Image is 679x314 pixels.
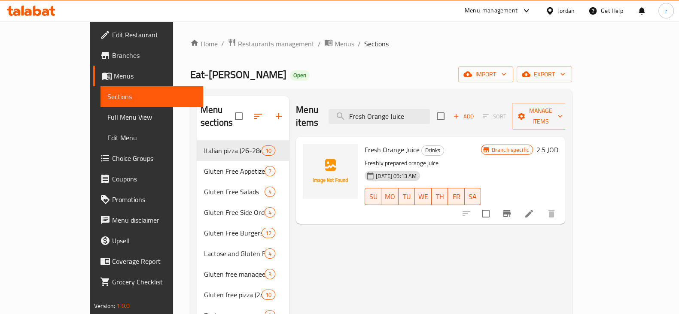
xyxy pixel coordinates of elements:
span: Select section [432,107,450,125]
span: export [524,69,565,80]
li: / [318,39,321,49]
li: / [358,39,361,49]
span: Menu disclaimer [112,215,196,225]
button: WE [415,188,432,205]
span: Branches [112,50,196,60]
a: Coverage Report [93,251,203,272]
span: Version: [94,300,115,311]
div: Gluten free manaqeesh and sandwiches [204,269,265,279]
div: items [262,290,275,300]
span: WE [418,190,428,203]
button: FR [448,188,464,205]
li: / [221,39,224,49]
div: Italian pizza (26-28cm)10 [197,140,289,161]
a: Edit Restaurant [93,24,203,45]
a: Menus [93,66,203,86]
button: export [517,66,572,82]
span: Edit Menu [107,133,196,143]
span: Coverage Report [112,256,196,266]
span: 3 [265,270,275,278]
h2: Menu sections [201,103,235,129]
span: Manage items [519,106,563,127]
span: TH [435,190,445,203]
span: Select all sections [230,107,248,125]
a: Home [190,39,218,49]
span: Select to update [477,205,495,223]
span: Edit Restaurant [112,30,196,40]
span: Sort sections [248,106,268,127]
span: Open [290,72,310,79]
a: Full Menu View [100,107,203,127]
span: r [665,6,667,15]
div: Gluten free pizza (24-26cm)10 [197,284,289,305]
span: Gluten Free Salads [204,187,265,197]
span: Branch specific [488,146,533,154]
span: 4 [265,208,275,217]
button: Add section [268,106,289,127]
button: MO [381,188,399,205]
a: Upsell [93,230,203,251]
div: Italian pizza (26-28cm) [204,145,262,156]
span: Gluten Free Side Orders [204,207,265,217]
input: search [329,109,430,124]
span: 10 [262,291,275,299]
span: Upsell [112,235,196,246]
div: Gluten Free Burgers & Sandwiches(with soft drink and french fries)12 [197,223,289,243]
button: delete [541,203,562,224]
span: Select section first [477,110,512,123]
button: SU [365,188,381,205]
span: Sections [364,39,389,49]
a: Branches [93,45,203,66]
span: 4 [265,188,275,196]
span: 7 [265,167,275,175]
nav: breadcrumb [190,38,572,49]
div: Drinks [421,145,444,156]
div: Gluten Free Salads4 [197,181,289,202]
div: Open [290,70,310,81]
a: Menu disclaimer [93,210,203,230]
a: Restaurants management [228,38,314,49]
div: Jordan [558,6,575,15]
div: Lactose and Gluten Free Pizza (24-26)cm4 [197,243,289,264]
span: Menus [114,71,196,81]
div: Gluten free manaqeesh and sandwiches3 [197,264,289,284]
span: Gluten free pizza (24-26cm) [204,290,262,300]
span: [DATE] 09:13 AM [372,172,420,180]
a: Sections [100,86,203,107]
div: items [265,207,275,217]
h6: 2.5 JOD [536,144,558,156]
span: SU [368,190,378,203]
div: Lactose and Gluten Free Pizza (24-26)cm [204,248,265,259]
span: TU [402,190,411,203]
span: Add [452,112,475,121]
span: Gluten Free Appetizers [204,166,265,176]
span: Menus [335,39,354,49]
div: items [265,166,275,176]
a: Coupons [93,169,203,189]
span: import [465,69,506,80]
span: Gluten Free Burgers & Sandwiches(with soft drink and french fries) [204,228,262,238]
button: SA [465,188,481,205]
img: Fresh Orange Juice [303,144,358,199]
div: Gluten Free Side Orders4 [197,202,289,223]
span: 10 [262,147,275,155]
a: Edit Menu [100,127,203,148]
div: items [262,145,275,156]
span: Eat-[PERSON_NAME] [190,65,286,84]
button: Add [450,110,477,123]
a: Grocery Checklist [93,272,203,292]
span: MO [385,190,395,203]
span: Add item [450,110,477,123]
span: Promotions [112,194,196,205]
button: import [458,66,513,82]
div: items [265,269,275,279]
span: 12 [262,229,275,237]
span: Choice Groups [112,153,196,163]
a: Choice Groups [93,148,203,169]
span: 1.0.0 [116,300,130,311]
span: Drinks [422,145,444,155]
span: Coupons [112,174,196,184]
